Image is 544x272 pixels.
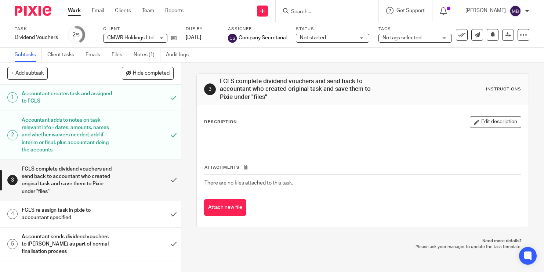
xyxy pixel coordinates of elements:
[486,86,521,92] div: Instructions
[103,26,177,32] label: Client
[378,26,452,32] label: Tags
[204,165,240,169] span: Attachments
[465,7,506,14] p: [PERSON_NAME]
[186,26,219,32] label: Due by
[15,6,51,16] img: Pixie
[22,164,113,197] h1: FCLS complete dividend vouchers and send back to accountant who created original task and save th...
[86,48,106,62] a: Emails
[142,7,154,14] a: Team
[204,83,216,95] div: 3
[165,7,184,14] a: Reports
[15,48,42,62] a: Subtasks
[296,26,369,32] label: Status
[7,239,18,249] div: 5
[228,26,287,32] label: Assignee
[7,130,18,140] div: 2
[290,9,356,15] input: Search
[92,7,104,14] a: Email
[76,33,80,37] small: /5
[228,34,237,43] img: svg%3E
[134,48,160,62] a: Notes (1)
[133,71,170,76] span: Hide completed
[382,35,421,40] span: No tags selected
[470,116,521,128] button: Edit description
[112,48,128,62] a: Files
[15,34,58,41] div: Dividend Vouchers
[396,8,425,13] span: Get Support
[47,48,80,62] a: Client tasks
[7,92,18,103] div: 1
[7,175,18,185] div: 3
[115,7,131,14] a: Clients
[68,7,81,14] a: Work
[204,238,522,244] p: Need more details?
[7,67,48,79] button: + Add subtask
[204,244,522,250] p: Please ask your manager to update the task template.
[239,34,287,42] span: Company Secretarial
[22,88,113,107] h1: Accountant creates task and assigned to FCLS
[107,35,153,40] span: CMWR Holdings Ltd
[22,115,113,156] h1: Accountant adds to notes on task relevant info - dates, amounts, names and whether waivers needed...
[22,231,113,257] h1: Accountant sends dividend vouchers to [PERSON_NAME] as part of normal finalisation process
[166,48,194,62] a: Audit logs
[204,199,246,216] button: Attach new file
[300,35,326,40] span: Not started
[509,5,521,17] img: svg%3E
[22,205,113,223] h1: FCLS re assign task in pixie to accountant specified
[7,209,18,219] div: 4
[204,119,237,125] p: Description
[15,26,58,32] label: Task
[122,67,174,79] button: Hide completed
[204,180,293,186] span: There are no files attached to this task.
[186,35,201,40] span: [DATE]
[220,78,378,101] h1: FCLS complete dividend vouchers and send back to accountant who created original task and save th...
[72,31,80,39] div: 2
